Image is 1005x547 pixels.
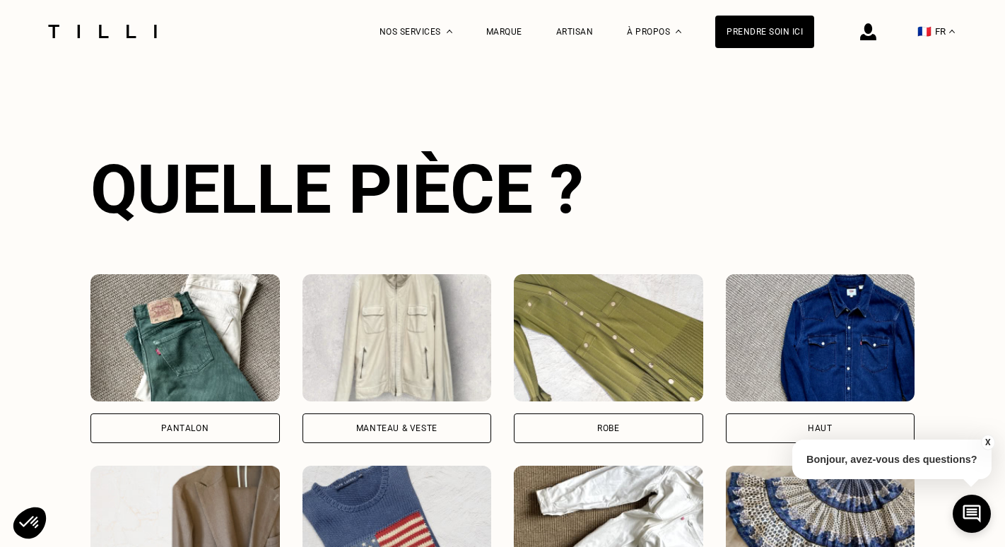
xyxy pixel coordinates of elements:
a: Prendre soin ici [715,16,814,48]
div: Robe [597,424,619,433]
div: Manteau & Veste [356,424,437,433]
button: X [980,435,994,450]
img: Tilli retouche votre Manteau & Veste [302,274,492,401]
a: Artisan [556,27,594,37]
img: menu déroulant [949,30,955,33]
a: Marque [486,27,522,37]
img: Menu déroulant [447,30,452,33]
img: Tilli retouche votre Pantalon [90,274,280,401]
img: Menu déroulant à propos [676,30,681,33]
img: Logo du service de couturière Tilli [43,25,162,38]
div: Pantalon [161,424,208,433]
img: Tilli retouche votre Robe [514,274,703,401]
div: Quelle pièce ? [90,150,915,229]
span: 🇫🇷 [917,25,931,38]
img: Tilli retouche votre Haut [726,274,915,401]
img: icône connexion [860,23,876,40]
p: Bonjour, avez-vous des questions? [792,440,992,479]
